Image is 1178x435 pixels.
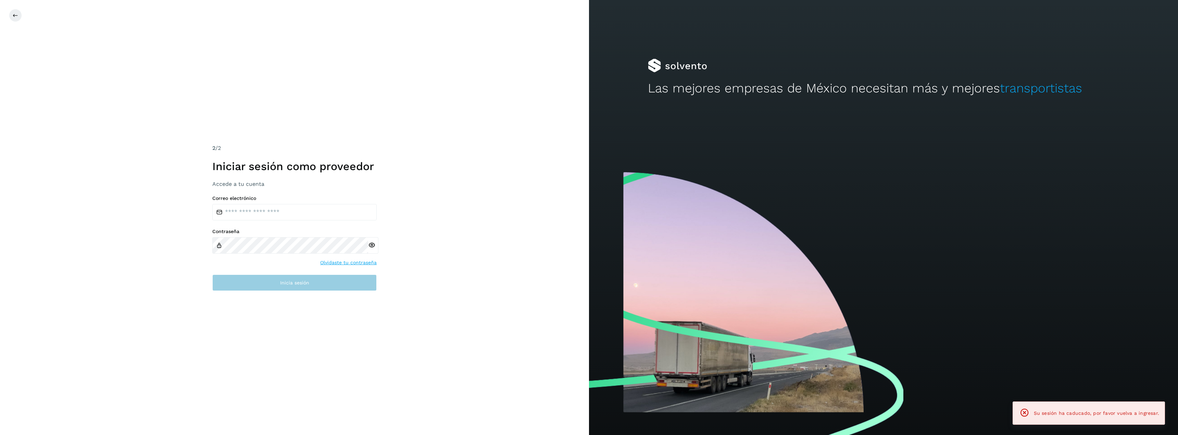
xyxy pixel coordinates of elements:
[212,181,377,187] h3: Accede a tu cuenta
[212,144,377,152] div: /2
[212,160,377,173] h1: Iniciar sesión como proveedor
[212,145,215,151] span: 2
[1000,81,1082,95] span: transportistas
[1034,410,1159,416] span: Su sesión ha caducado, por favor vuelva a ingresar.
[212,229,377,234] label: Contraseña
[648,81,1119,96] h2: Las mejores empresas de México necesitan más y mejores
[212,195,377,201] label: Correo electrónico
[320,259,377,266] a: Olvidaste tu contraseña
[212,274,377,291] button: Inicia sesión
[280,280,309,285] span: Inicia sesión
